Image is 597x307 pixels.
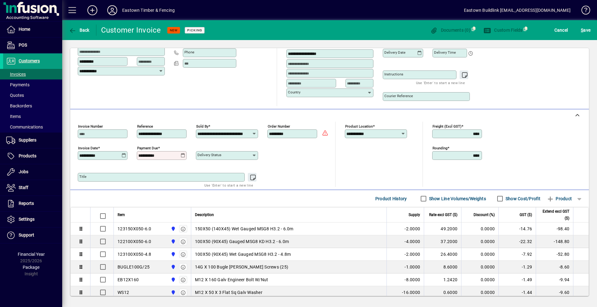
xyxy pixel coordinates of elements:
[429,211,457,218] span: Rate excl GST ($)
[19,153,36,158] span: Products
[19,217,35,222] span: Settings
[62,25,96,36] app-page-header-button: Back
[195,289,262,296] span: M12 X 50 X 3 Flat Sq Galv Washer
[461,286,498,299] td: 0.0000
[405,277,420,283] span: -8.0000
[433,146,447,150] mat-label: Rounding
[118,277,139,283] div: EB12X160
[428,25,472,36] button: Documents (0)
[428,264,457,270] div: 8.6000
[137,124,153,129] mat-label: Reference
[204,182,253,189] mat-hint: Use 'Enter' to start a new line
[428,238,457,245] div: 37.2000
[461,223,498,235] td: 0.0000
[118,289,129,296] div: WS12
[170,28,178,32] span: NEW
[195,264,288,270] span: 14G X 100 Bugle [PERSON_NAME] Screws (25)
[405,251,420,257] span: -2.0000
[3,38,62,53] a: POS
[581,25,590,35] span: ave
[3,133,62,148] a: Suppliers
[461,273,498,286] td: 0.0000
[581,28,583,33] span: S
[6,114,21,119] span: Items
[536,223,573,235] td: -98.40
[484,28,523,33] span: Custom Fields
[169,276,176,283] span: Holyoake St
[169,289,176,296] span: Holyoake St
[195,277,268,283] span: M12 X 160 Galv Engineer Bolt W/Nut
[3,196,62,211] a: Reports
[428,226,457,232] div: 49.2000
[19,233,34,237] span: Support
[19,201,34,206] span: Reports
[288,90,300,94] mat-label: Country
[384,94,413,98] mat-label: Courier Reference
[3,148,62,164] a: Products
[461,261,498,273] td: 0.0000
[195,211,214,218] span: Description
[520,211,532,218] span: GST ($)
[384,50,405,55] mat-label: Delivery date
[18,252,45,257] span: Financial Year
[536,261,573,273] td: -8.60
[78,146,98,150] mat-label: Invoice date
[19,58,40,63] span: Customers
[23,265,39,270] span: Package
[197,153,221,157] mat-label: Delivery status
[536,273,573,286] td: -9.94
[268,124,290,129] mat-label: Order number
[3,122,62,132] a: Communications
[122,5,175,15] div: Eastown Timber & Fencing
[19,43,27,47] span: POS
[536,235,573,248] td: -148.80
[536,286,573,299] td: -9.60
[345,124,373,129] mat-label: Product location
[464,5,571,15] div: Eastown Buildlink [EMAIL_ADDRESS][DOMAIN_NAME]
[405,226,420,232] span: -2.0000
[6,82,30,87] span: Payments
[3,22,62,37] a: Home
[3,212,62,227] a: Settings
[498,248,536,261] td: -7.92
[498,223,536,235] td: -14.76
[504,196,540,202] label: Show Cost/Profit
[67,25,91,36] button: Back
[461,235,498,248] td: 0.0000
[3,90,62,101] a: Quotes
[79,174,86,179] mat-label: Title
[3,228,62,243] a: Support
[169,251,176,258] span: Holyoake St
[428,289,457,296] div: 0.6000
[3,180,62,196] a: Staff
[547,194,572,204] span: Product
[498,261,536,273] td: -1.29
[82,5,102,16] button: Add
[384,72,403,76] mat-label: Instructions
[195,238,289,245] span: 100X50 (90X45) Gauged MSG8 KD H3.2 - 6.0m
[474,211,495,218] span: Discount (%)
[433,124,461,129] mat-label: Freight (excl GST)
[101,25,161,35] div: Customer Invoice
[579,25,592,36] button: Save
[6,93,24,98] span: Quotes
[405,264,420,270] span: -1.0000
[118,226,151,232] div: 123150X050-6.0
[196,124,208,129] mat-label: Sold by
[19,185,28,190] span: Staff
[544,193,575,204] button: Product
[405,238,420,245] span: -4.0000
[461,248,498,261] td: 0.0000
[6,72,26,77] span: Invoices
[169,238,176,245] span: Holyoake St
[536,248,573,261] td: -52.80
[195,226,294,232] span: 150X50 (140X45) Wet Gauged MSG8 H3.2 - 6.0m
[6,124,43,129] span: Communications
[416,79,465,86] mat-hint: Use 'Enter' to start a new line
[409,211,420,218] span: Supply
[137,146,158,150] mat-label: Payment due
[553,25,570,36] button: Cancel
[118,251,151,257] div: 123100X050-4.8
[498,235,536,248] td: -22.32
[102,5,122,16] button: Profile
